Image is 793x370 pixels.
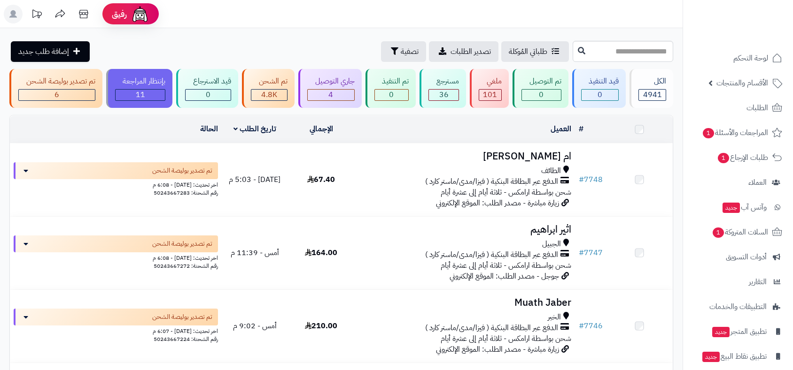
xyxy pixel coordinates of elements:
[152,239,212,249] span: تم تصدير بوليصة الشحن
[358,224,571,235] h3: اثير ابراهيم
[8,69,104,108] a: تم تصدير بوليصة الشحن 6
[733,52,768,65] span: لوحة التحكم
[154,189,218,197] span: رقم الشحنة: 50243667283
[521,76,561,87] div: تم التوصيل
[425,323,558,333] span: الدفع عبر البطاقة البنكية ( فيزا/مدى/ماستر كارد )
[712,226,768,239] span: السلات المتروكة
[579,123,583,135] a: #
[522,90,561,100] div: 0
[233,123,276,135] a: تاريخ الطلب
[231,247,279,258] span: أمس - 11:39 م
[154,262,218,270] span: رقم الشحنة: 50243667272
[579,320,603,332] a: #7746
[441,260,571,271] span: شحن بواسطة ارامكس - ثلاثة أيام إلى عشرة أيام
[689,47,787,69] a: لوحة التحكم
[428,76,459,87] div: مسترجع
[689,221,787,243] a: السلات المتروكة1
[389,89,394,100] span: 0
[54,89,59,100] span: 6
[441,187,571,198] span: شحن بواسطة ارامكس - ثلاثة أيام إلى عشرة أيام
[185,76,231,87] div: قيد الاسترجاع
[598,89,602,100] span: 0
[14,179,218,189] div: اخر تحديث: [DATE] - 6:08 م
[233,320,277,332] span: أمس - 9:02 م
[638,76,666,87] div: الكل
[689,295,787,318] a: التطبيقات والخدمات
[702,126,768,139] span: المراجعات والأسئلة
[582,90,619,100] div: 0
[717,151,768,164] span: طلبات الإرجاع
[441,333,571,344] span: شحن بواسطة ارامكس - ثلاثة أيام إلى عشرة أيام
[501,41,569,62] a: طلباتي المُوكلة
[541,166,561,176] span: الطائف
[305,320,337,332] span: 210.00
[104,69,175,108] a: بإنتظار المراجعة 11
[358,151,571,162] h3: ام [PERSON_NAME]
[307,76,355,87] div: جاري التوصيل
[364,69,418,108] a: تم التنفيذ 0
[206,89,210,100] span: 0
[689,196,787,219] a: وآتس آبجديد
[436,197,559,209] span: زيارة مباشرة - مصدر الطلب: الموقع الإلكتروني
[748,176,767,189] span: العملاء
[551,123,571,135] a: العميل
[451,46,491,57] span: تصدير الطلبات
[229,174,280,185] span: [DATE] - 5:03 م
[581,76,619,87] div: قيد التنفيذ
[723,203,740,213] span: جديد
[511,69,570,108] a: تم التوصيل 0
[251,76,288,87] div: تم الشحن
[479,76,502,87] div: ملغي
[746,101,768,114] span: الطلبات
[702,352,720,362] span: جديد
[542,239,561,249] span: الجبيل
[570,69,628,108] a: قيد التنفيذ 0
[711,325,767,338] span: تطبيق المتجر
[722,201,767,214] span: وآتس آب
[689,320,787,343] a: تطبيق المتجرجديد
[716,76,768,90] span: الأقسام والمنتجات
[19,90,95,100] div: 6
[429,41,498,62] a: تصدير الطلبات
[328,89,333,100] span: 4
[712,327,730,337] span: جديد
[579,320,584,332] span: #
[18,46,69,57] span: إضافة طلب جديد
[643,89,662,100] span: 4941
[436,344,559,355] span: زيارة مباشرة - مصدر الطلب: الموقع الإلكتروني
[689,345,787,368] a: تطبيق نقاط البيعجديد
[689,97,787,119] a: الطلبات
[136,89,145,100] span: 11
[579,247,584,258] span: #
[718,153,729,163] span: 1
[425,249,558,260] span: الدفع عبر البطاقة البنكية ( فيزا/مدى/ماستر كارد )
[439,89,449,100] span: 36
[509,46,547,57] span: طلباتي المُوكلة
[401,46,419,57] span: تصفية
[375,90,409,100] div: 0
[483,89,497,100] span: 101
[749,275,767,288] span: التقارير
[308,90,354,100] div: 4
[152,312,212,322] span: تم تصدير بوليصة الشحن
[689,246,787,268] a: أدوات التسويق
[709,300,767,313] span: التطبيقات والخدمات
[703,128,714,138] span: 1
[25,5,48,26] a: تحديثات المنصة
[450,271,559,282] span: جوجل - مصدر الطلب: الموقع الإلكتروني
[200,123,218,135] a: الحالة
[296,69,364,108] a: جاري التوصيل 4
[374,76,409,87] div: تم التنفيذ
[548,312,561,323] span: الخبر
[539,89,544,100] span: 0
[240,69,296,108] a: تم الشحن 4.8K
[307,174,335,185] span: 67.40
[579,174,584,185] span: #
[628,69,675,108] a: الكل4941
[116,90,165,100] div: 11
[14,252,218,262] div: اخر تحديث: [DATE] - 6:08 م
[689,271,787,293] a: التقارير
[579,247,603,258] a: #7747
[729,25,784,45] img: logo-2.png
[14,325,218,335] div: اخر تحديث: [DATE] - 6:07 م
